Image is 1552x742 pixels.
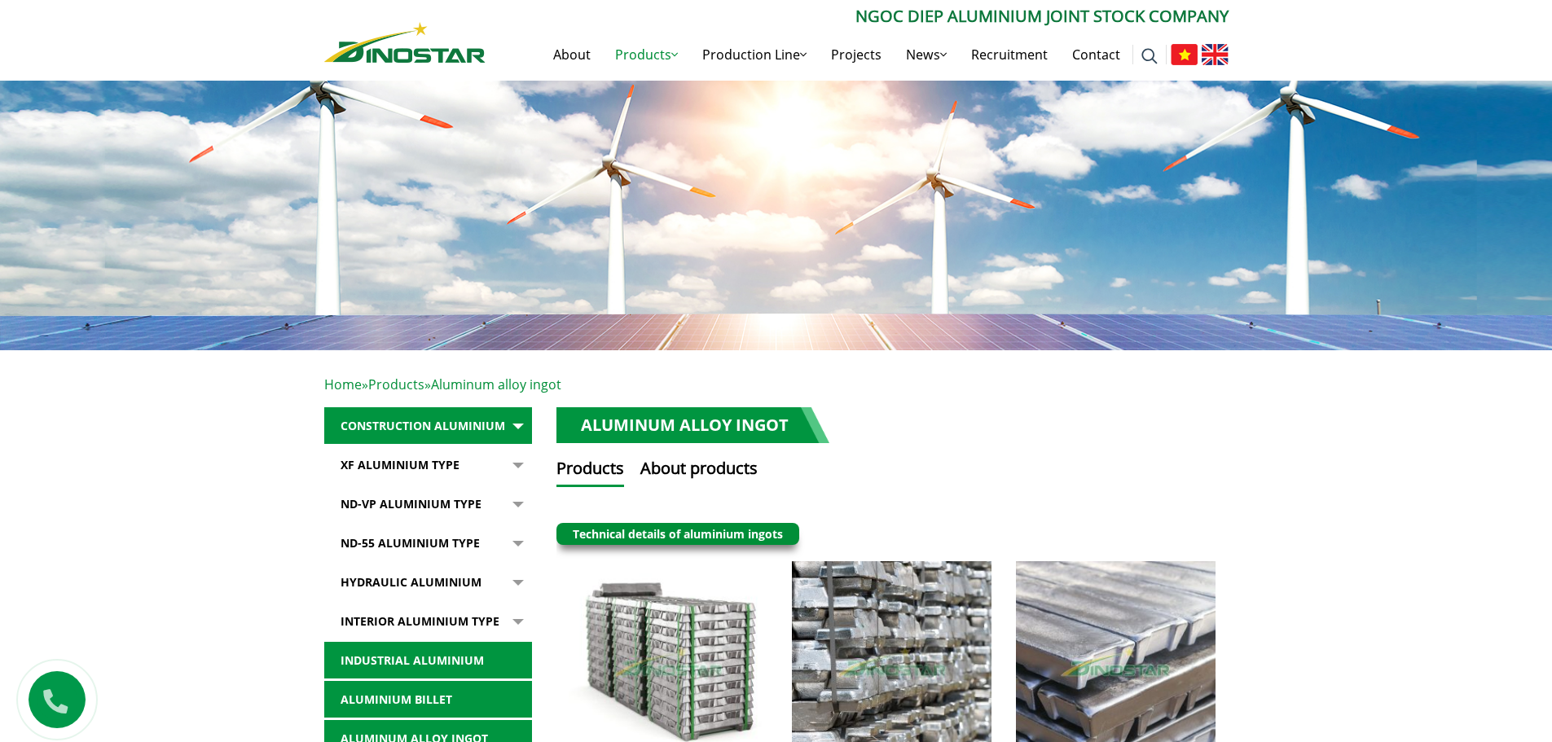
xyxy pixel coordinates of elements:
[324,375,561,393] span: » »
[324,375,362,393] a: Home
[556,456,624,487] button: Products
[486,4,1229,29] p: Ngoc Diep Aluminium Joint Stock Company
[819,29,894,81] a: Projects
[324,603,532,640] a: Interior Aluminium Type
[324,525,532,562] a: ND-55 Aluminium type
[431,375,561,393] span: Aluminum alloy ingot
[324,407,532,445] a: Construction Aluminium
[1202,44,1229,65] img: English
[324,446,532,484] a: XF Aluminium type
[640,456,758,487] button: About products
[1141,48,1158,64] img: search
[1171,44,1198,65] img: Tiếng Việt
[368,375,424,393] a: Products
[324,485,532,523] a: ND-VP Aluminium type
[603,29,690,81] a: Products
[556,407,829,443] h1: Aluminum alloy ingot
[324,564,532,601] a: Hydraulic Aluminium
[541,29,603,81] a: About
[1060,29,1132,81] a: Contact
[324,681,532,718] a: Aluminium billet
[324,22,486,63] img: Nhôm Dinostar
[894,29,959,81] a: News
[959,29,1060,81] a: Recruitment
[573,526,783,542] a: Technical details of aluminium ingots
[690,29,819,81] a: Production Line
[324,642,532,679] a: Industrial aluminium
